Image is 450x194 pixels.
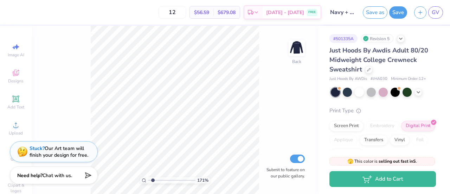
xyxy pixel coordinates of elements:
span: Just Hoods By AWDis [329,76,367,82]
span: 🫣 [347,158,353,165]
span: This color is . [347,158,417,164]
div: Back [292,58,301,65]
span: Upload [9,130,23,136]
input: Untitled Design [325,5,359,19]
span: $679.08 [218,9,236,16]
button: Save [389,6,407,19]
span: $56.59 [194,9,209,16]
div: Vinyl [390,135,410,145]
div: Revision 5 [361,34,393,43]
span: 171 % [197,177,208,183]
button: Save as [363,6,387,19]
div: Applique [329,135,358,145]
a: GV [428,6,443,19]
img: Back [290,41,304,55]
span: Add Text [7,104,24,110]
span: FREE [308,10,316,15]
div: Transfers [360,135,388,145]
span: Image AI [8,52,24,58]
span: # JHA030 [371,76,387,82]
span: Chat with us. [43,172,72,179]
div: Digital Print [401,121,435,131]
button: Add to Cart [329,171,436,187]
span: Clipart & logos [4,182,28,194]
span: GV [432,8,439,17]
input: – – [159,6,186,19]
span: Designs [8,78,24,84]
strong: Stuck? [30,145,45,152]
div: Screen Print [329,121,364,131]
div: Print Type [329,107,436,115]
div: Our Art team will finish your design for free. [30,145,88,158]
span: [DATE] - [DATE] [266,9,304,16]
div: Embroidery [366,121,399,131]
div: Foil [412,135,428,145]
label: Submit to feature on our public gallery. [263,167,305,179]
span: Minimum Order: 12 + [391,76,426,82]
span: Just Hoods By Awdis Adult 80/20 Midweight College Crewneck Sweatshirt [329,46,428,74]
div: # 501335A [329,34,358,43]
strong: selling out fast in S [379,158,416,164]
strong: Need help? [17,172,43,179]
div: Rhinestones [329,149,364,159]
